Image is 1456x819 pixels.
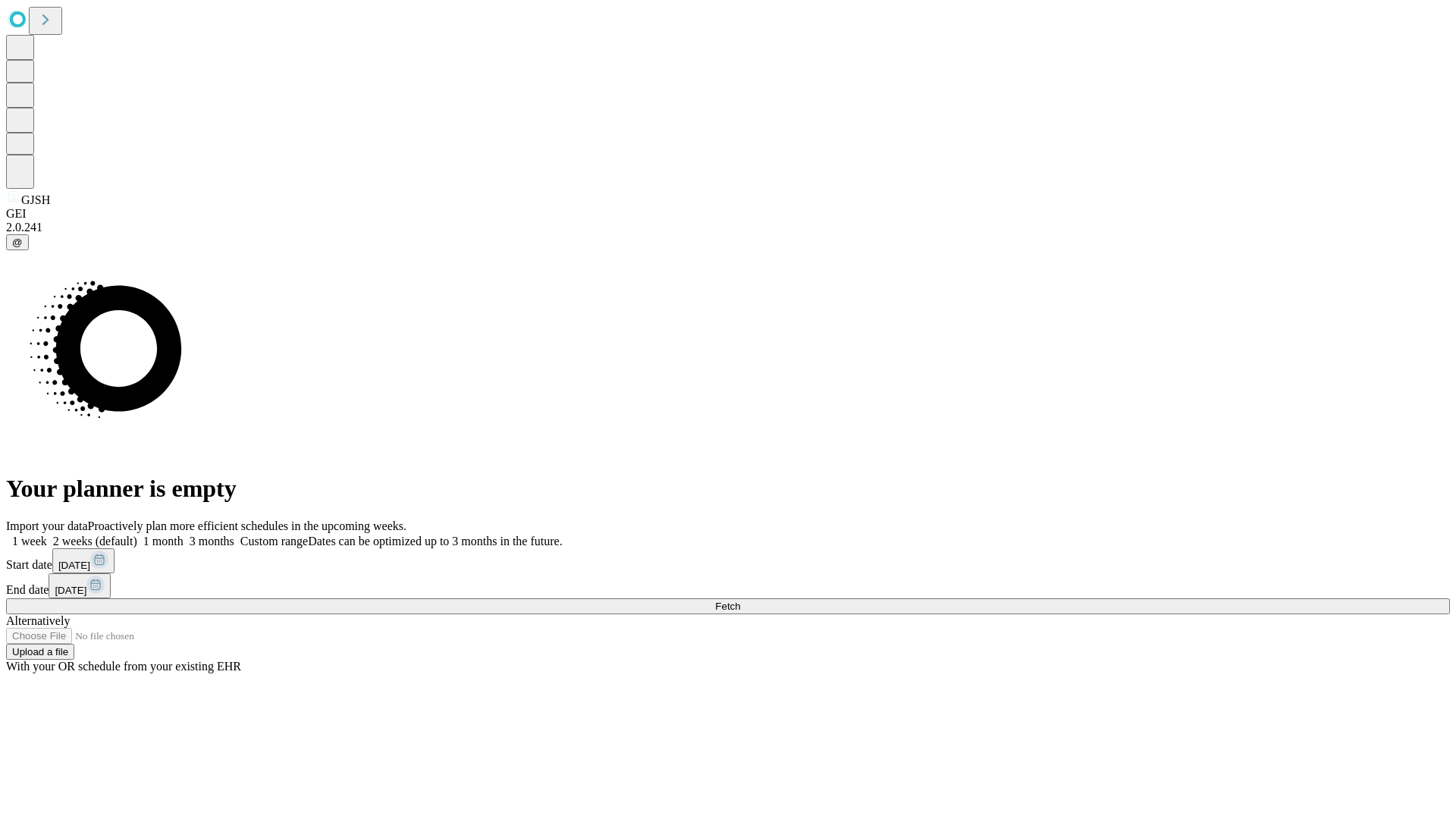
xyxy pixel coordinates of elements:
span: 3 months [190,535,234,548]
button: @ [6,234,29,250]
span: GJSH [21,193,50,206]
div: GEI [6,207,1450,221]
span: Dates can be optimized up to 3 months in the future. [308,535,562,548]
span: With your OR schedule from your existing EHR [6,660,241,673]
span: 1 week [12,535,47,548]
span: 1 month [143,535,184,548]
span: 2 weeks (default) [53,535,137,548]
div: Start date [6,548,1450,573]
span: [DATE] [58,560,90,571]
span: [DATE] [55,585,86,596]
span: Alternatively [6,614,70,627]
div: 2.0.241 [6,221,1450,234]
span: @ [12,237,23,248]
span: Proactively plan more efficient schedules in the upcoming weeks. [88,519,406,532]
span: Fetch [715,601,740,612]
button: [DATE] [49,573,111,598]
h1: Your planner is empty [6,475,1450,503]
button: Fetch [6,598,1450,614]
span: Custom range [240,535,308,548]
div: End date [6,573,1450,598]
button: Upload a file [6,644,74,660]
button: [DATE] [52,548,115,573]
span: Import your data [6,519,88,532]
